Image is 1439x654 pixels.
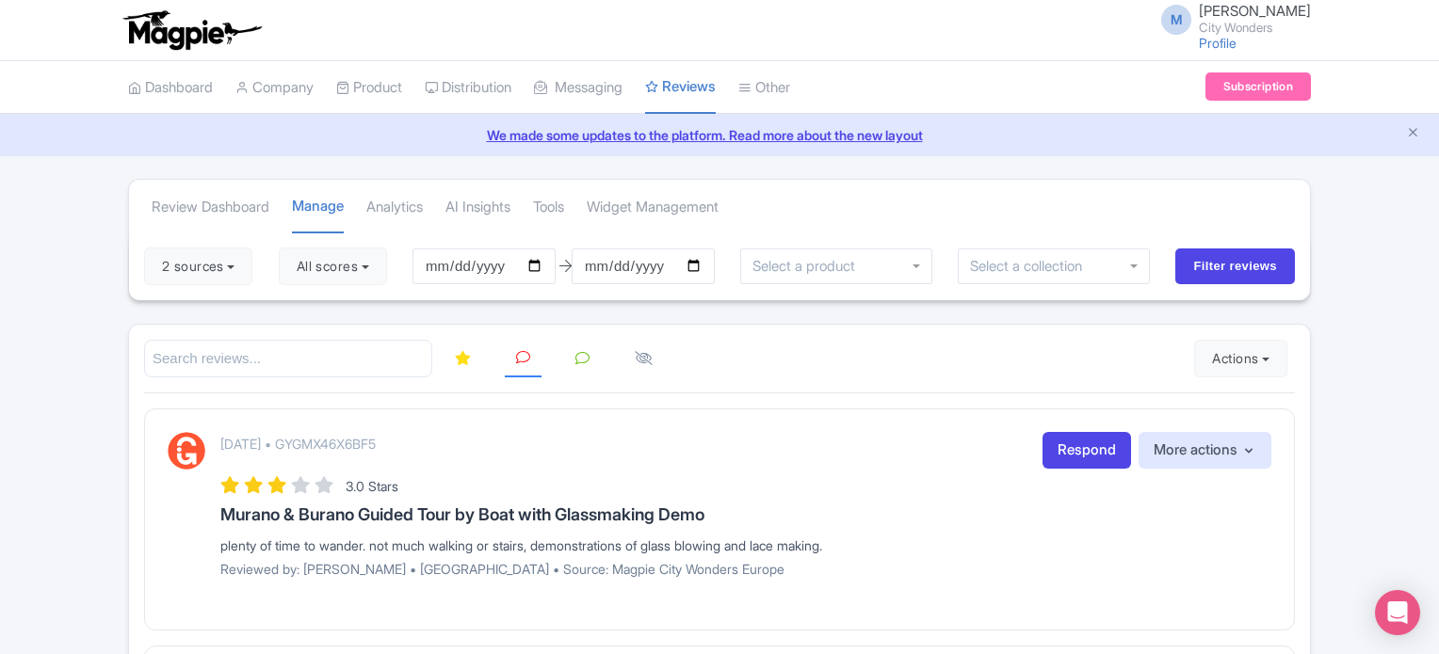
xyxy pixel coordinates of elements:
input: Select a product [752,258,865,275]
a: Widget Management [587,182,719,233]
a: Respond [1043,432,1131,469]
a: Distribution [425,62,511,114]
input: Filter reviews [1175,248,1295,284]
a: Tools [533,182,564,233]
a: Messaging [534,62,622,114]
button: Close announcement [1406,123,1420,145]
a: Dashboard [128,62,213,114]
input: Search reviews... [144,340,432,378]
a: Other [738,62,790,114]
button: All scores [279,247,387,285]
p: Reviewed by: [PERSON_NAME] • [GEOGRAPHIC_DATA] • Source: Magpie City Wonders Europe [220,559,1271,579]
span: M [1161,5,1191,35]
span: [PERSON_NAME] [1199,2,1311,20]
input: Select a collection [970,258,1095,275]
a: Product [336,62,402,114]
a: Company [235,62,314,114]
small: City Wonders [1199,22,1311,34]
a: Reviews [645,61,716,115]
a: AI Insights [445,182,510,233]
a: Subscription [1205,72,1311,101]
div: plenty of time to wander. not much walking or stairs, demonstrations of glass blowing and lace ma... [220,535,1271,555]
a: M [PERSON_NAME] City Wonders [1150,4,1311,34]
span: 3.0 Stars [346,478,398,494]
a: Review Dashboard [152,182,269,233]
a: Manage [292,181,344,234]
h3: Murano & Burano Guided Tour by Boat with Glassmaking Demo [220,505,1271,524]
img: GetYourGuide Logo [168,432,205,470]
a: Profile [1199,35,1237,51]
a: We made some updates to the platform. Read more about the new layout [11,125,1428,145]
button: More actions [1139,432,1271,469]
button: 2 sources [144,247,252,285]
a: Analytics [366,182,423,233]
button: Actions [1194,340,1287,377]
img: logo-ab69f6fb50320c5b225c76a69d11143b.png [119,9,265,51]
p: [DATE] • GYGMX46X6BF5 [220,434,376,454]
div: Open Intercom Messenger [1375,590,1420,635]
